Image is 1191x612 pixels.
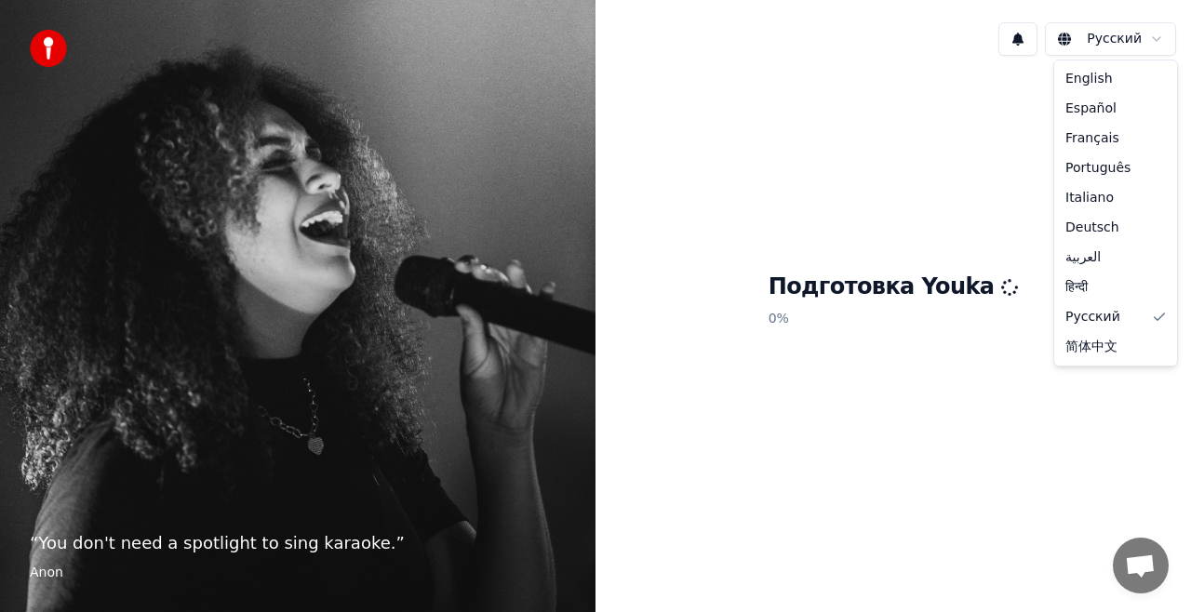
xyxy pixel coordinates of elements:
[1065,70,1113,88] span: English
[1065,248,1101,267] span: العربية
[1065,189,1114,207] span: Italiano
[1065,100,1117,118] span: Español
[1065,278,1088,297] span: हिन्दी
[1065,308,1120,326] span: Русский
[1065,159,1131,178] span: Português
[1065,129,1119,148] span: Français
[1065,338,1117,356] span: 简体中文
[1065,219,1119,237] span: Deutsch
